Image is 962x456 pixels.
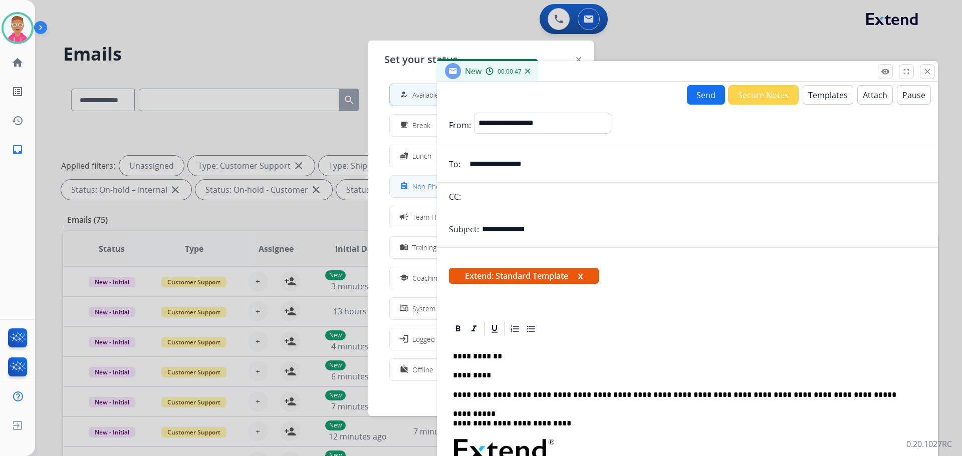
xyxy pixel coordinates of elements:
mat-icon: phonelink_off [400,304,408,313]
button: Secure Notes [728,85,799,105]
span: 00:00:47 [498,68,522,76]
button: x [578,270,583,282]
button: Lunch [390,145,572,167]
div: Ordered List [508,321,523,336]
button: Send [687,85,725,105]
mat-icon: inbox [12,144,24,156]
span: System Issue [412,303,454,314]
mat-icon: fastfood [400,152,408,160]
button: Coaching [390,267,572,289]
button: Available [390,84,572,106]
mat-icon: list_alt [12,86,24,98]
span: Coaching [412,273,441,283]
mat-icon: history [12,115,24,127]
button: Logged In [390,328,572,350]
p: Subject: [449,223,479,235]
p: 0.20.1027RC [906,438,952,450]
span: Lunch [412,151,431,161]
button: System Issue [390,298,572,319]
button: Templates [803,85,853,105]
button: Training [390,237,572,258]
span: Training [412,242,436,253]
mat-icon: fullscreen [902,67,911,76]
div: Bullet List [524,321,539,336]
span: Team Huddle [412,212,454,222]
span: Break [412,120,430,131]
p: From: [449,119,471,131]
span: New [465,66,482,77]
mat-icon: campaign [399,212,409,222]
button: Team Huddle [390,206,572,228]
button: Attach [857,85,893,105]
mat-icon: close [923,67,932,76]
img: close-button [576,57,581,62]
span: Logged In [412,334,443,344]
mat-icon: assignment [400,182,408,191]
mat-icon: remove_red_eye [881,67,890,76]
button: Break [390,115,572,136]
div: Bold [450,321,465,336]
div: Italic [466,321,482,336]
span: Set your status [384,53,458,67]
span: Available [412,90,439,100]
p: To: [449,158,460,170]
span: Non-Phone Queue [412,181,471,192]
mat-icon: home [12,57,24,69]
button: Pause [897,85,931,105]
mat-icon: menu_book [400,243,408,252]
p: CC: [449,191,461,203]
mat-icon: free_breakfast [400,121,408,130]
mat-icon: how_to_reg [400,91,408,99]
mat-icon: school [400,274,408,282]
button: Non-Phone Queue [390,176,572,197]
mat-icon: login [399,334,409,344]
span: Extend: Standard Template [449,268,599,284]
button: Offline [390,359,572,380]
img: avatar [4,14,32,42]
mat-icon: work_off [400,365,408,374]
span: Offline [412,364,433,375]
div: Underline [487,321,502,336]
